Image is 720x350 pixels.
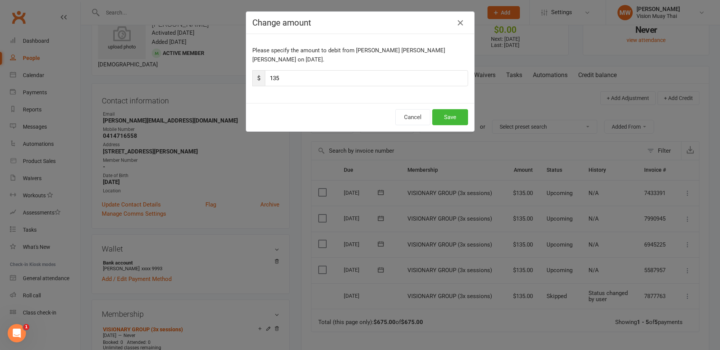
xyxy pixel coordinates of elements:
[395,109,430,125] button: Cancel
[23,324,29,330] span: 1
[8,324,26,342] iframe: Intercom live chat
[252,18,468,27] h4: Change amount
[432,109,468,125] button: Save
[252,70,265,86] span: $
[252,46,468,64] p: Please specify the amount to debit from [PERSON_NAME] [PERSON_NAME] [PERSON_NAME] on [DATE].
[454,17,467,29] button: Close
